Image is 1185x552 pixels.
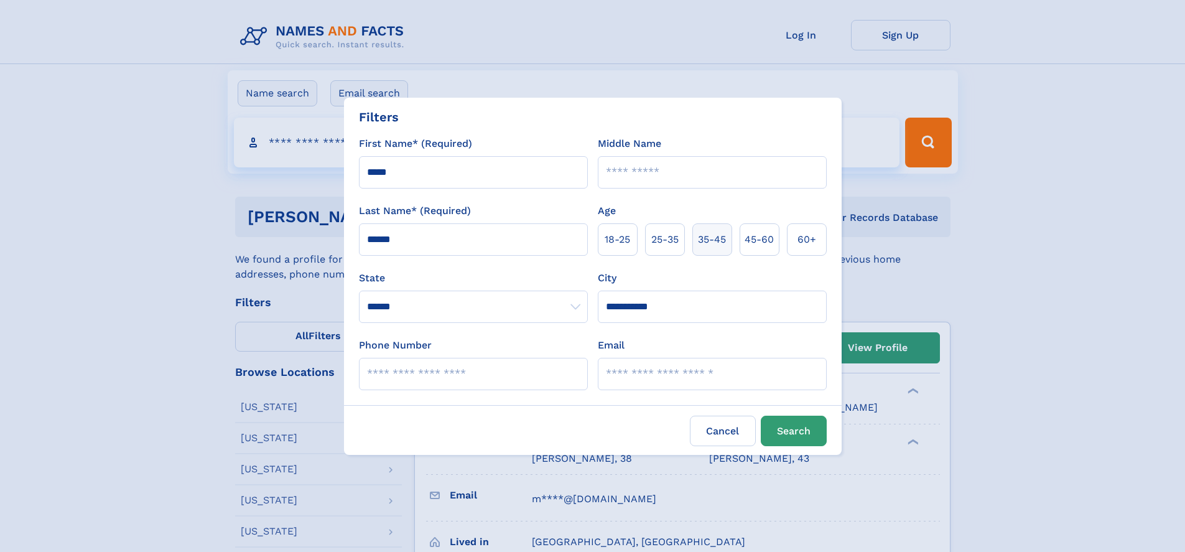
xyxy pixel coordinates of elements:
[359,136,472,151] label: First Name* (Required)
[698,232,726,247] span: 35‑45
[359,338,432,353] label: Phone Number
[761,416,827,446] button: Search
[797,232,816,247] span: 60+
[651,232,679,247] span: 25‑35
[745,232,774,247] span: 45‑60
[598,136,661,151] label: Middle Name
[605,232,630,247] span: 18‑25
[359,271,588,286] label: State
[359,108,399,126] div: Filters
[598,271,616,286] label: City
[598,203,616,218] label: Age
[598,338,625,353] label: Email
[359,203,471,218] label: Last Name* (Required)
[690,416,756,446] label: Cancel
